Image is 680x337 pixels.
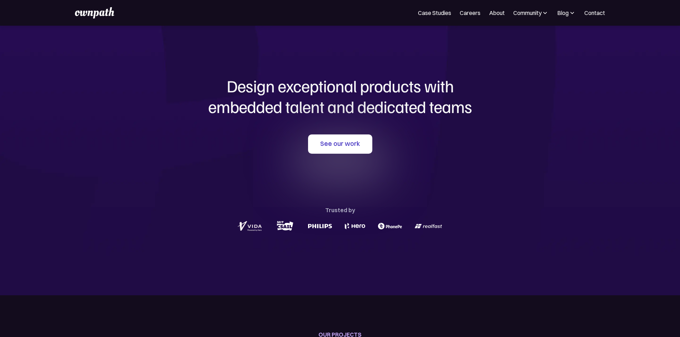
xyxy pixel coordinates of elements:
[557,9,569,17] div: Blog
[460,9,480,17] a: Careers
[513,9,549,17] div: Community
[418,9,451,17] a: Case Studies
[489,9,505,17] a: About
[557,9,576,17] div: Blog
[513,9,542,17] div: Community
[325,205,355,215] div: Trusted by
[584,9,605,17] a: Contact
[169,76,512,117] h1: Design exceptional products with embedded talent and dedicated teams
[308,134,372,154] a: See our work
